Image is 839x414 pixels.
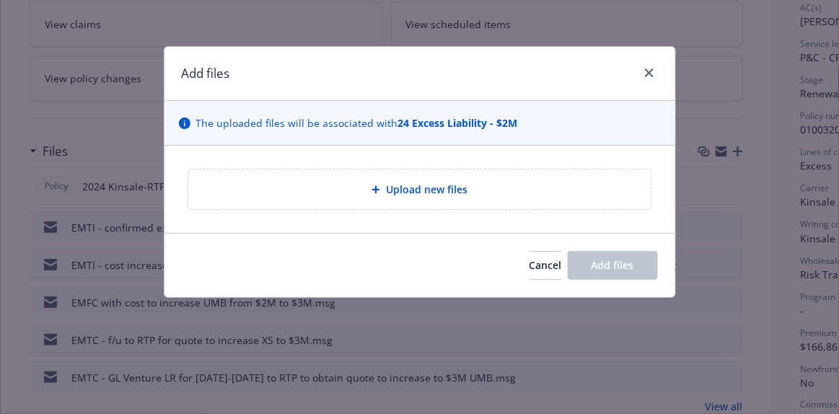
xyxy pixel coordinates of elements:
span: Upload new files [386,182,467,197]
div: Upload new files [188,169,652,210]
button: Add files [568,251,658,280]
span: Add files [592,258,634,272]
button: Cancel [530,251,562,280]
span: Cancel [530,258,562,272]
